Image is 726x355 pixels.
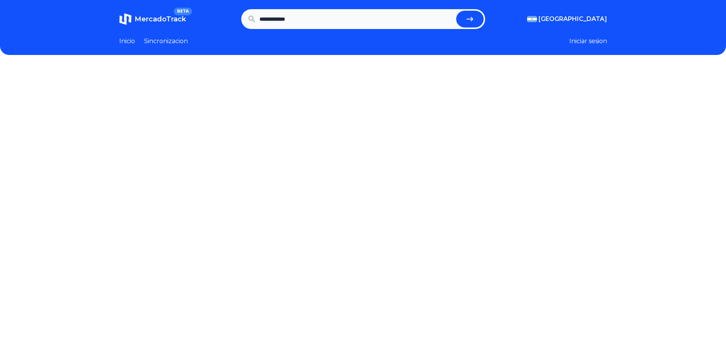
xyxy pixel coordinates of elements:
[527,16,537,22] img: Argentina
[569,37,607,46] button: Iniciar sesion
[527,15,607,24] button: [GEOGRAPHIC_DATA]
[119,13,186,25] a: MercadoTrackBETA
[538,15,607,24] span: [GEOGRAPHIC_DATA]
[174,8,192,15] span: BETA
[135,15,186,23] span: MercadoTrack
[119,37,135,46] a: Inicio
[144,37,188,46] a: Sincronizacion
[119,13,131,25] img: MercadoTrack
